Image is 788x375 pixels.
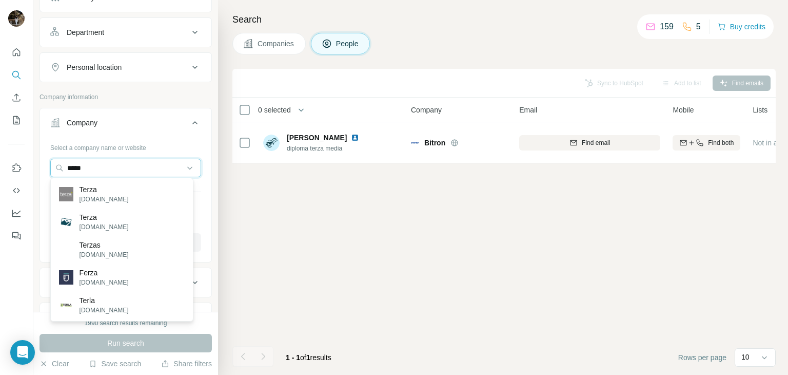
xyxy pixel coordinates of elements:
[258,39,295,49] span: Companies
[8,10,25,27] img: Avatar
[50,139,201,153] div: Select a company name or website
[8,227,25,245] button: Feedback
[351,134,359,142] img: LinkedIn logo
[286,353,300,362] span: 1 - 1
[59,270,73,285] img: Ferza
[89,359,141,369] button: Save search
[673,105,694,115] span: Mobile
[708,138,734,147] span: Find both
[696,21,701,33] p: 5
[287,133,347,143] span: [PERSON_NAME]
[40,359,69,369] button: Clear
[40,92,212,102] p: Company information
[10,340,35,365] div: Open Intercom Messenger
[424,138,445,148] span: Bitron
[40,20,211,45] button: Department
[80,212,129,222] p: Terza
[80,268,129,278] p: Ferza
[678,352,726,363] span: Rows per page
[80,240,129,250] p: Terzas
[40,55,211,80] button: Personal location
[263,135,280,151] img: Avatar
[59,215,73,229] img: Terza
[258,105,291,115] span: 0 selected
[80,278,129,287] p: [DOMAIN_NAME]
[8,66,25,84] button: Search
[8,204,25,222] button: Dashboard
[411,105,442,115] span: Company
[80,184,129,195] p: Terza
[8,88,25,107] button: Enrich CSV
[519,105,537,115] span: Email
[306,353,310,362] span: 1
[40,270,211,295] button: Industry
[161,359,212,369] button: Share filters
[741,352,750,362] p: 10
[673,135,740,151] button: Find both
[286,353,331,362] span: results
[80,295,129,306] p: Terla
[67,62,122,72] div: Personal location
[8,43,25,62] button: Quick start
[753,139,788,147] span: Not in a list
[59,187,73,201] img: Terza
[40,110,211,139] button: Company
[287,144,371,153] span: diploma terza media
[85,318,167,328] div: 1990 search results remaining
[232,12,776,27] h4: Search
[336,39,360,49] span: People
[80,306,129,315] p: [DOMAIN_NAME]
[40,305,211,330] button: HQ location
[59,298,73,312] img: Terla
[80,222,129,232] p: [DOMAIN_NAME]
[753,105,767,115] span: Lists
[59,240,73,259] img: Terzas
[80,250,129,259] p: [DOMAIN_NAME]
[8,111,25,129] button: My lists
[8,181,25,200] button: Use Surfe API
[660,21,674,33] p: 159
[8,159,25,177] button: Use Surfe on LinkedIn
[718,20,765,34] button: Buy credits
[67,118,97,128] div: Company
[519,135,660,151] button: Find email
[300,353,306,362] span: of
[67,27,104,38] div: Department
[80,195,129,204] p: [DOMAIN_NAME]
[411,139,419,147] img: Logo of Bitron
[582,138,610,147] span: Find email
